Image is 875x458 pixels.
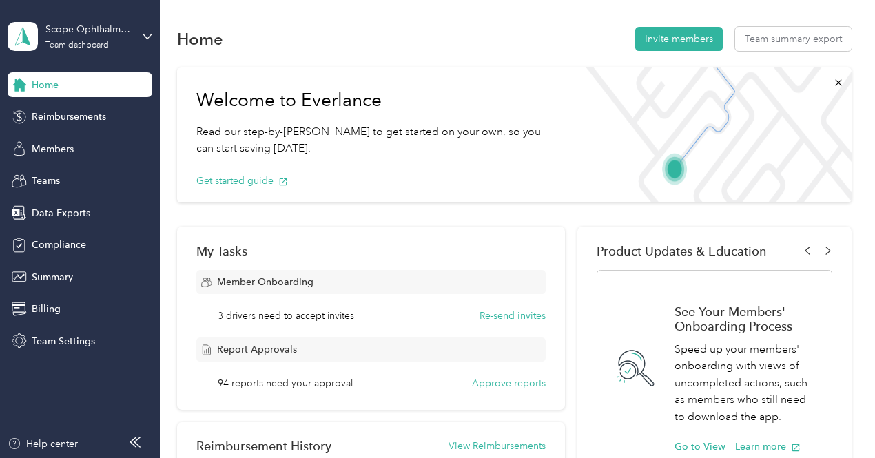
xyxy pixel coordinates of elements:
span: Members [32,142,74,156]
button: Re-send invites [480,309,546,323]
h1: See Your Members' Onboarding Process [675,304,817,333]
button: Team summary export [735,27,852,51]
button: Get started guide [196,174,288,188]
span: Billing [32,302,61,316]
span: Product Updates & Education [597,244,767,258]
span: Report Approvals [217,342,297,357]
span: Reimbursements [32,110,106,124]
h1: Welcome to Everlance [196,90,556,112]
span: Home [32,78,59,92]
div: My Tasks [196,244,546,258]
div: Scope Ophthalmics [45,22,132,37]
button: Go to View [675,439,725,454]
span: Compliance [32,238,86,252]
p: Speed up your members' onboarding with views of uncompleted actions, such as members who still ne... [675,341,817,426]
span: Summary [32,270,73,284]
button: Invite members [635,27,723,51]
button: Help center [8,437,78,451]
span: Team Settings [32,334,95,348]
p: Read our step-by-[PERSON_NAME] to get started on your own, so you can start saving [DATE]. [196,123,556,157]
iframe: Everlance-gr Chat Button Frame [798,381,875,458]
img: Welcome to everlance [575,67,851,202]
span: Member Onboarding [217,275,313,289]
h1: Home [177,32,223,46]
button: Approve reports [472,376,546,391]
div: Team dashboard [45,41,109,50]
span: Data Exports [32,206,90,220]
button: Learn more [735,439,801,454]
span: Teams [32,174,60,188]
button: View Reimbursements [449,439,546,453]
span: 94 reports need your approval [218,376,353,391]
span: 3 drivers need to accept invites [218,309,354,323]
h2: Reimbursement History [196,439,331,453]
